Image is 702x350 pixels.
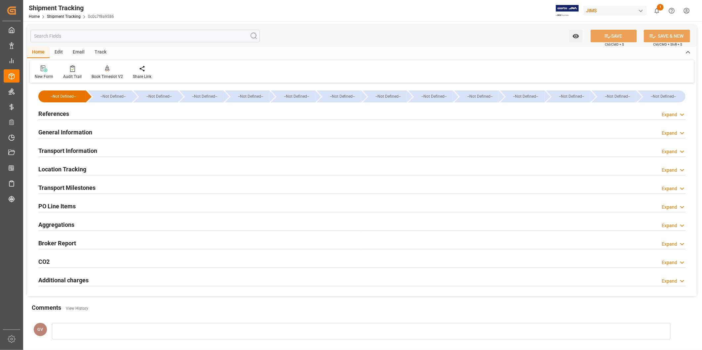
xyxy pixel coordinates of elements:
[186,90,224,102] div: --Not Defined--
[317,90,361,102] div: --Not Defined--
[38,183,96,192] h2: Transport Milestones
[27,47,50,58] div: Home
[35,74,53,80] div: New Form
[134,90,178,102] div: --Not Defined--
[556,5,579,17] img: Exertis%20JAM%20-%20Email%20Logo.jpg_1722504956.jpg
[38,146,97,155] h2: Transport Information
[583,4,649,17] button: JIMS
[546,90,591,102] div: --Not Defined--
[38,257,50,266] h2: CO2
[569,30,583,42] button: open menu
[662,278,677,285] div: Expand
[68,47,90,58] div: Email
[363,90,407,102] div: --Not Defined--
[592,90,636,102] div: --Not Defined--
[232,90,269,102] div: --Not Defined--
[63,74,82,80] div: Audit Trail
[38,128,92,137] h2: General Information
[409,90,453,102] div: --Not Defined--
[662,185,677,192] div: Expand
[662,222,677,229] div: Expand
[664,3,679,18] button: Help Center
[38,220,74,229] h2: Aggregations
[649,3,664,18] button: show 1 new notifications
[662,259,677,266] div: Expand
[38,276,89,285] h2: Additional charges
[50,47,68,58] div: Edit
[278,90,315,102] div: --Not Defined--
[38,327,43,332] span: GV
[225,90,269,102] div: --Not Defined--
[644,90,682,102] div: --Not Defined--
[94,90,132,102] div: --Not Defined--
[38,90,86,102] div: --Not Defined--
[140,90,178,102] div: --Not Defined--
[88,90,132,102] div: --Not Defined--
[605,42,624,47] span: Ctrl/CMD + S
[66,306,88,311] a: View History
[92,74,123,80] div: Book Timeslot V2
[30,30,260,42] input: Search Fields
[90,47,111,58] div: Track
[38,165,86,174] h2: Location Tracking
[29,3,114,13] div: Shipment Tracking
[179,90,224,102] div: --Not Defined--
[45,90,81,102] div: --Not Defined--
[47,14,81,19] a: Shipment Tracking
[553,90,591,102] div: --Not Defined--
[324,90,361,102] div: --Not Defined--
[638,90,685,102] div: --Not Defined--
[271,90,315,102] div: --Not Defined--
[461,90,499,102] div: --Not Defined--
[662,241,677,248] div: Expand
[583,6,647,16] div: JIMS
[29,14,40,19] a: Home
[591,30,637,42] button: SAVE
[38,109,69,118] h2: References
[662,167,677,174] div: Expand
[507,90,545,102] div: --Not Defined--
[662,111,677,118] div: Expand
[500,90,545,102] div: --Not Defined--
[662,148,677,155] div: Expand
[454,90,499,102] div: --Not Defined--
[662,204,677,211] div: Expand
[38,202,76,211] h2: PO Line Items
[32,303,61,312] h2: Comments
[653,42,682,47] span: Ctrl/CMD + Shift + S
[657,4,664,11] span: 1
[415,90,453,102] div: --Not Defined--
[644,30,690,42] button: SAVE & NEW
[38,239,76,248] h2: Broker Report
[370,90,407,102] div: --Not Defined--
[599,90,636,102] div: --Not Defined--
[133,74,151,80] div: Share Link
[662,130,677,137] div: Expand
